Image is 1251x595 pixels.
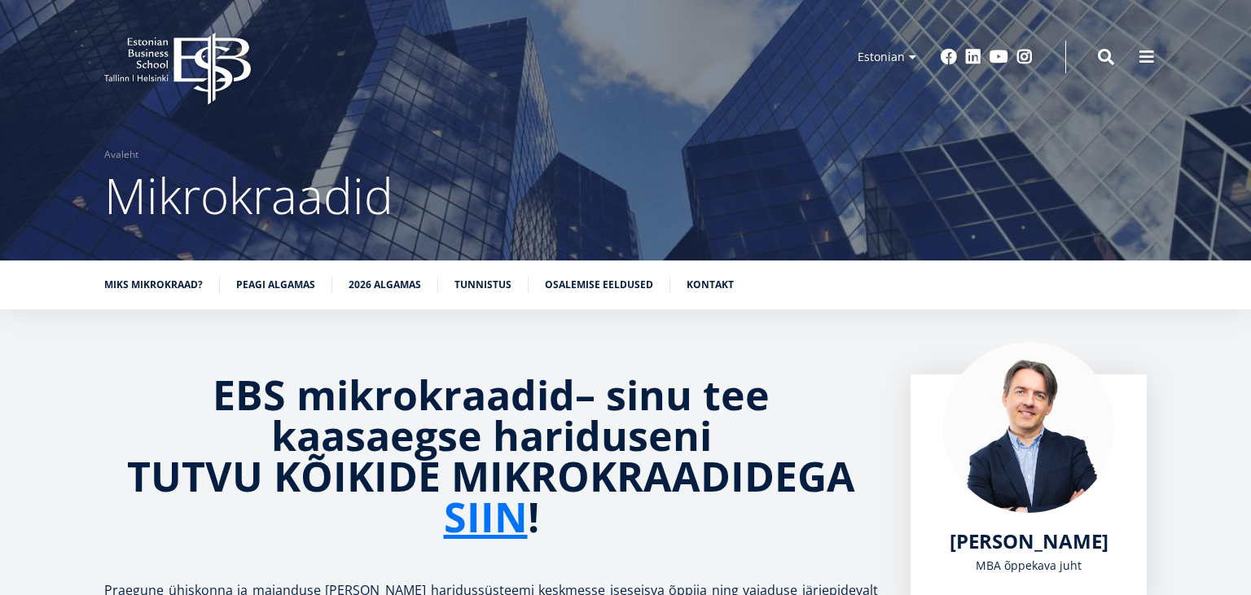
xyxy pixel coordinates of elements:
[104,277,203,293] a: Miks mikrokraad?
[950,527,1108,554] span: [PERSON_NAME]
[444,497,528,537] a: SIIN
[104,162,393,229] span: Mikrokraadid
[943,553,1114,578] div: MBA õppekava juht
[349,277,421,293] a: 2026 algamas
[1016,49,1033,65] a: Instagram
[687,277,734,293] a: Kontakt
[213,367,575,422] strong: EBS mikrokraadid
[545,277,653,293] a: Osalemise eeldused
[943,342,1114,513] img: Marko Rillo
[575,367,595,422] strong: –
[104,147,138,163] a: Avaleht
[941,49,957,65] a: Facebook
[127,367,855,545] strong: sinu tee kaasaegse hariduseni TUTVU KÕIKIDE MIKROKRAADIDEGA !
[236,277,315,293] a: Peagi algamas
[965,49,981,65] a: Linkedin
[950,529,1108,553] a: [PERSON_NAME]
[454,277,511,293] a: Tunnistus
[990,49,1008,65] a: Youtube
